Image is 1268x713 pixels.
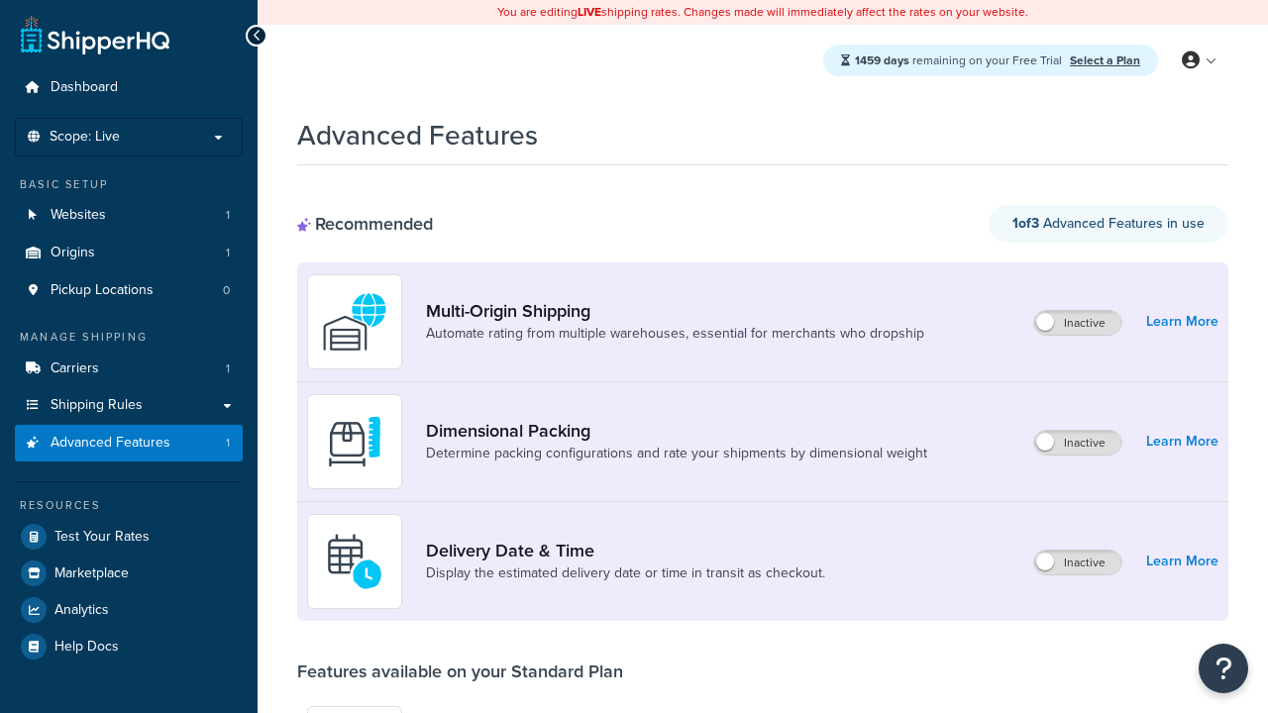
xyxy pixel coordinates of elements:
[15,629,243,664] a: Help Docs
[1146,428,1218,456] a: Learn More
[426,444,927,463] a: Determine packing configurations and rate your shipments by dimensional weight
[15,235,243,271] li: Origins
[1034,551,1121,574] label: Inactive
[15,329,243,346] div: Manage Shipping
[15,235,243,271] a: Origins1
[578,3,601,21] b: LIVE
[51,79,118,96] span: Dashboard
[426,420,927,442] a: Dimensional Packing
[320,527,389,596] img: gfkeb5ejjkALwAAAABJRU5ErkJggg==
[51,207,106,224] span: Websites
[223,282,230,299] span: 0
[15,497,243,514] div: Resources
[15,387,243,424] a: Shipping Rules
[54,639,119,656] span: Help Docs
[1012,213,1205,234] span: Advanced Features in use
[51,282,154,299] span: Pickup Locations
[15,69,243,106] a: Dashboard
[1012,213,1039,234] strong: 1 of 3
[320,407,389,476] img: DTVBYsAAAAAASUVORK5CYII=
[50,129,120,146] span: Scope: Live
[51,435,170,452] span: Advanced Features
[1034,431,1121,455] label: Inactive
[297,116,538,154] h1: Advanced Features
[54,602,109,619] span: Analytics
[15,519,243,555] a: Test Your Rates
[426,540,825,561] a: Delivery Date & Time
[1199,644,1248,693] button: Open Resource Center
[426,563,825,583] a: Display the estimated delivery date or time in transit as checkout.
[320,287,389,356] img: WatD5o0RtDAAAAAElFTkSuQmCC
[226,207,230,224] span: 1
[855,51,1065,69] span: remaining on your Free Trial
[426,300,924,322] a: Multi-Origin Shipping
[15,272,243,309] a: Pickup Locations0
[51,360,99,377] span: Carriers
[15,351,243,387] a: Carriers1
[15,425,243,461] a: Advanced Features1
[54,565,129,582] span: Marketplace
[15,592,243,628] a: Analytics
[1070,51,1140,69] a: Select a Plan
[226,360,230,377] span: 1
[15,197,243,234] a: Websites1
[15,272,243,309] li: Pickup Locations
[15,351,243,387] li: Carriers
[226,435,230,452] span: 1
[15,176,243,193] div: Basic Setup
[297,661,623,682] div: Features available on your Standard Plan
[15,425,243,461] li: Advanced Features
[426,324,924,344] a: Automate rating from multiple warehouses, essential for merchants who dropship
[51,245,95,261] span: Origins
[51,397,143,414] span: Shipping Rules
[15,556,243,591] a: Marketplace
[1146,548,1218,575] a: Learn More
[1034,311,1121,335] label: Inactive
[54,529,150,546] span: Test Your Rates
[297,213,433,235] div: Recommended
[226,245,230,261] span: 1
[1146,308,1218,336] a: Learn More
[855,51,909,69] strong: 1459 days
[15,197,243,234] li: Websites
